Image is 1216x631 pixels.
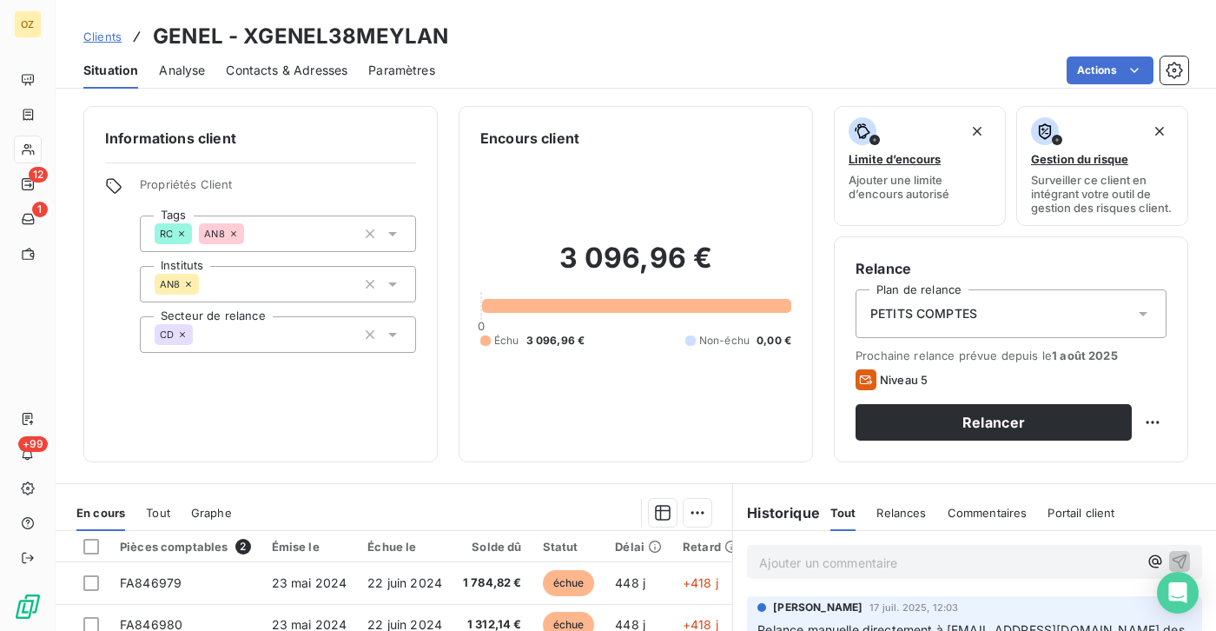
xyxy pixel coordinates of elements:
span: Échu [494,333,519,349]
span: +99 [18,436,48,452]
img: Logo LeanPay [14,593,42,621]
a: 12 [14,170,41,198]
button: Relancer [856,404,1132,441]
span: Portail client [1047,506,1114,520]
span: Ajouter une limite d’encours autorisé [849,173,991,201]
span: 1 [32,202,48,217]
span: Commentaires [948,506,1028,520]
span: Prochaine relance prévue depuis le [856,349,1166,362]
div: Délai [615,540,662,554]
div: Émise le [272,540,347,554]
span: RC [160,229,173,239]
span: PETITS COMPTES [870,305,977,322]
a: Clients [83,28,122,45]
span: AN8 [204,229,224,239]
div: OZ [14,10,42,38]
span: Niveau 5 [880,373,928,387]
span: 448 j [615,575,645,590]
span: 0 [478,319,485,333]
button: Actions [1067,56,1153,84]
span: Paramètres [368,62,435,79]
div: Pièces comptables [120,539,251,555]
span: Situation [83,62,138,79]
div: Échue le [367,540,442,554]
span: [PERSON_NAME] [773,600,862,615]
h6: Relance [856,258,1166,279]
span: CD [160,329,174,340]
span: Propriétés Client [140,177,416,202]
span: 3 096,96 € [526,333,585,349]
div: Open Intercom Messenger [1157,572,1199,614]
h3: GENEL - XGENEL38MEYLAN [153,21,448,52]
button: Gestion du risqueSurveiller ce client en intégrant votre outil de gestion des risques client. [1016,106,1188,226]
h6: Historique [733,502,820,523]
span: 23 mai 2024 [272,575,347,590]
span: 0,00 € [757,333,791,349]
span: FA846979 [120,575,182,590]
span: 22 juin 2024 [367,575,442,590]
span: échue [543,570,595,596]
span: En cours [76,506,125,520]
span: Analyse [159,62,205,79]
span: Graphe [191,506,232,520]
span: 1 784,82 € [463,575,522,592]
button: Limite d’encoursAjouter une limite d’encours autorisé [834,106,1006,226]
input: Ajouter une valeur [244,226,258,242]
h6: Encours client [480,128,579,149]
h6: Informations client [105,128,416,149]
span: Clients [83,30,122,43]
span: 1 août 2025 [1052,349,1118,362]
div: Statut [543,540,595,554]
input: Ajouter une valeur [199,276,213,292]
h2: 3 096,96 € [480,241,791,293]
input: Ajouter une valeur [193,327,207,342]
span: Gestion du risque [1031,152,1128,166]
span: 2 [235,539,251,555]
span: +418 j [683,575,718,590]
span: Relances [876,506,926,520]
span: Limite d’encours [849,152,941,166]
span: 17 juil. 2025, 12:03 [869,602,958,613]
div: Retard [683,540,738,554]
span: Contacts & Adresses [226,62,347,79]
span: Non-échu [699,333,750,349]
span: Tout [146,506,170,520]
a: 1 [14,205,41,233]
div: Solde dû [463,540,522,554]
span: Tout [830,506,856,520]
span: 12 [29,167,48,183]
span: Surveiller ce client en intégrant votre outil de gestion des risques client. [1031,173,1173,215]
span: AN8 [160,279,180,289]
